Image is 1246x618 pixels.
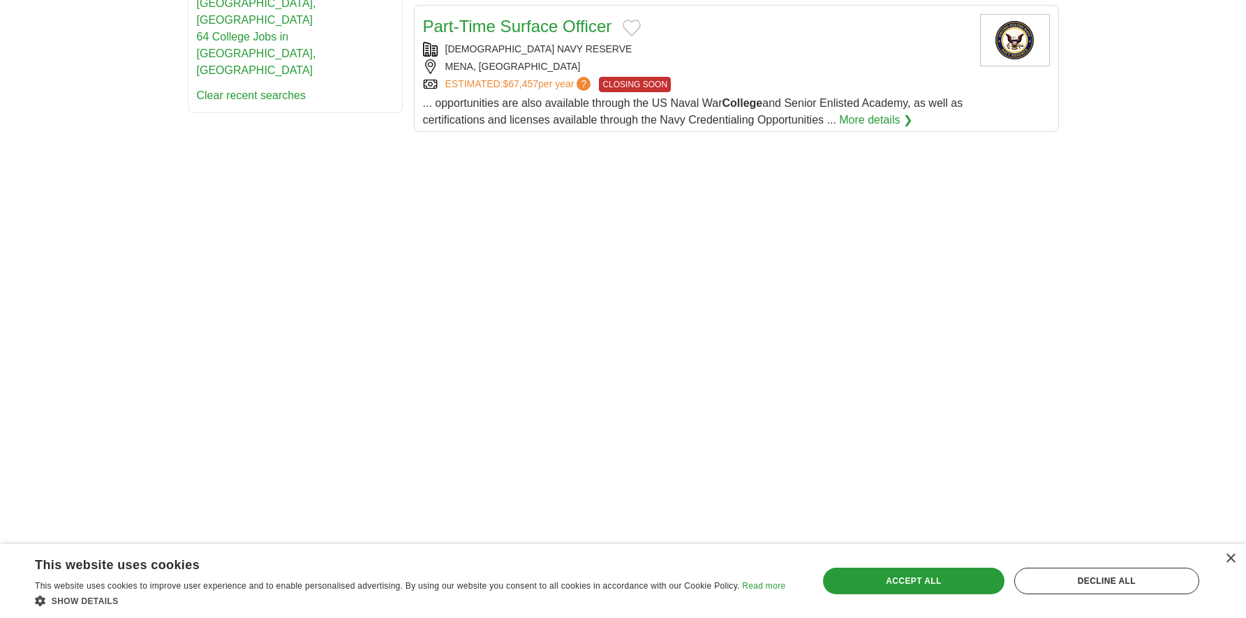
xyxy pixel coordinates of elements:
[52,596,119,606] span: Show details
[197,31,316,76] a: 64 College Jobs in [GEOGRAPHIC_DATA], [GEOGRAPHIC_DATA]
[742,581,785,591] a: Read more, opens a new window
[423,17,612,36] a: Part-Time Surface Officer
[503,78,538,89] span: $67,457
[823,568,1004,594] div: Accept all
[1225,554,1236,564] div: Close
[599,77,671,92] span: CLOSING SOON
[35,594,785,608] div: Show details
[35,581,740,591] span: This website uses cookies to improve user experience and to enable personalised advertising. By u...
[980,14,1050,66] img: US Navy Reserve logo
[423,97,963,126] span: ... opportunities are also available through the US Naval War and Senior Enlisted Academy, as wel...
[577,77,591,91] span: ?
[35,552,750,573] div: This website uses cookies
[623,20,641,36] button: Add to favorite jobs
[423,59,969,74] div: MENA, [GEOGRAPHIC_DATA]
[839,112,912,128] a: More details ❯
[1014,568,1199,594] div: Decline all
[722,97,762,109] strong: College
[197,89,306,101] a: Clear recent searches
[445,77,594,92] a: ESTIMATED:$67,457per year?
[445,43,632,54] a: [DEMOGRAPHIC_DATA] NAVY RESERVE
